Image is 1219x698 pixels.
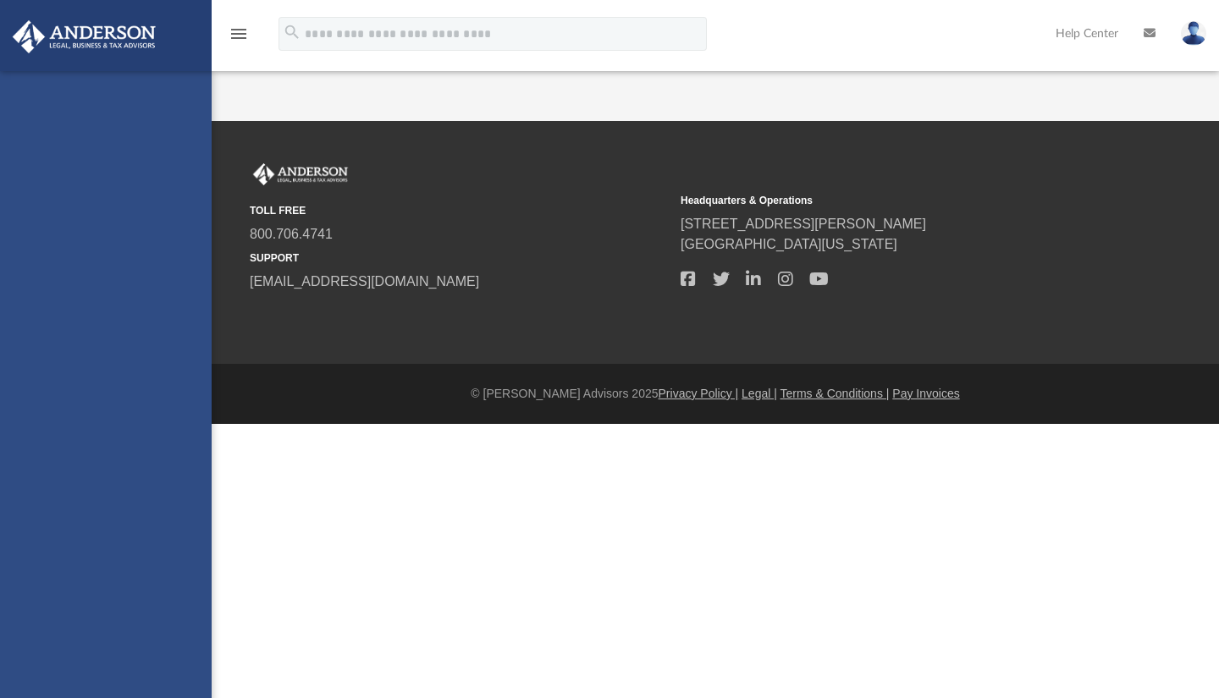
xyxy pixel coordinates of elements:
[229,32,249,44] a: menu
[742,387,777,400] a: Legal |
[250,163,351,185] img: Anderson Advisors Platinum Portal
[780,387,890,400] a: Terms & Conditions |
[250,227,333,241] a: 800.706.4741
[681,237,897,251] a: [GEOGRAPHIC_DATA][US_STATE]
[8,20,161,53] img: Anderson Advisors Platinum Portal
[1181,21,1206,46] img: User Pic
[229,24,249,44] i: menu
[250,274,479,289] a: [EMAIL_ADDRESS][DOMAIN_NAME]
[892,387,959,400] a: Pay Invoices
[681,217,926,231] a: [STREET_ADDRESS][PERSON_NAME]
[659,387,739,400] a: Privacy Policy |
[250,250,669,266] small: SUPPORT
[681,193,1100,208] small: Headquarters & Operations
[283,23,301,41] i: search
[212,385,1219,403] div: © [PERSON_NAME] Advisors 2025
[250,203,669,218] small: TOLL FREE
